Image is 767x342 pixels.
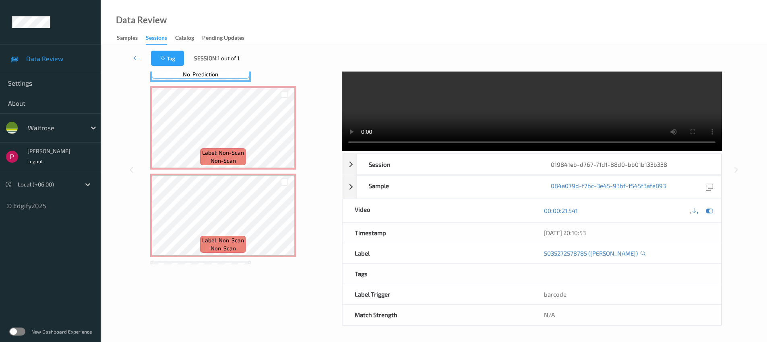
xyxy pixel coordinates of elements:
[183,70,218,78] span: no-prediction
[146,34,167,45] div: Sessions
[151,51,184,66] button: Tag
[194,54,217,62] span: Session:
[532,284,721,304] div: barcode
[343,223,532,243] div: Timestamp
[117,33,146,44] a: Samples
[202,34,244,44] div: Pending Updates
[146,33,175,45] a: Sessions
[357,154,539,174] div: Session
[357,176,539,199] div: Sample
[544,207,578,215] a: 00:00:21.541
[544,229,709,237] div: [DATE] 20:10:53
[202,33,252,44] a: Pending Updates
[202,149,244,157] span: Label: Non-Scan
[343,305,532,325] div: Match Strength
[342,154,722,175] div: Session019841eb-d767-71d1-88d0-bb01b133b338
[217,54,240,62] span: 1 out of 1
[532,305,721,325] div: N/A
[116,16,167,24] div: Data Review
[202,236,244,244] span: Label: Non-Scan
[551,182,666,193] a: 084a079d-f7bc-3e45-93bf-f545f3afe893
[211,244,236,252] span: non-scan
[343,284,532,304] div: Label Trigger
[211,157,236,165] span: non-scan
[343,199,532,222] div: Video
[342,175,722,199] div: Sample084a079d-f7bc-3e45-93bf-f545f3afe893
[544,249,638,257] a: 5035272578785 ([PERSON_NAME])
[343,264,532,284] div: Tags
[539,154,721,174] div: 019841eb-d767-71d1-88d0-bb01b133b338
[343,243,532,263] div: Label
[117,34,138,44] div: Samples
[175,34,194,44] div: Catalog
[175,33,202,44] a: Catalog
